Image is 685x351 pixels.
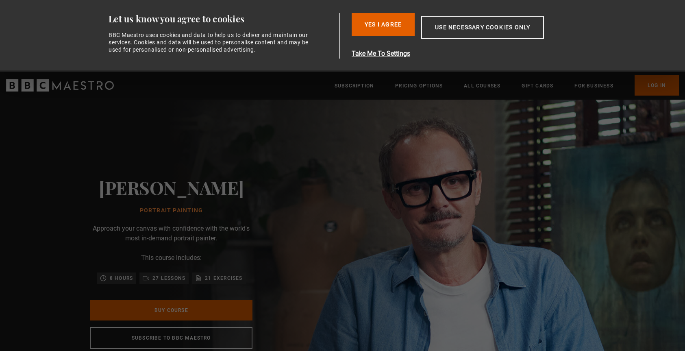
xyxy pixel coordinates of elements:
button: Use necessary cookies only [421,16,544,39]
h2: [PERSON_NAME] [99,177,244,198]
a: Pricing Options [395,82,443,90]
a: All Courses [464,82,500,90]
p: 27 lessons [152,274,185,282]
p: 21 exercises [205,274,242,282]
a: Log In [635,75,679,96]
a: For business [574,82,613,90]
nav: Primary [335,75,679,96]
h1: Portrait Painting [99,207,244,214]
svg: BBC Maestro [6,79,114,92]
button: Yes I Agree [352,13,415,36]
a: Buy Course [90,300,252,320]
p: Approach your canvas with confidence with the world's most in-demand portrait painter. [90,224,252,243]
div: BBC Maestro uses cookies and data to help us to deliver and maintain our services. Cookies and da... [109,31,313,54]
a: Gift Cards [522,82,553,90]
p: This course includes: [141,253,202,263]
div: Let us know you agree to cookies [109,13,336,25]
p: 8 hours [110,274,133,282]
button: Take Me To Settings [352,49,583,59]
a: Subscription [335,82,374,90]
